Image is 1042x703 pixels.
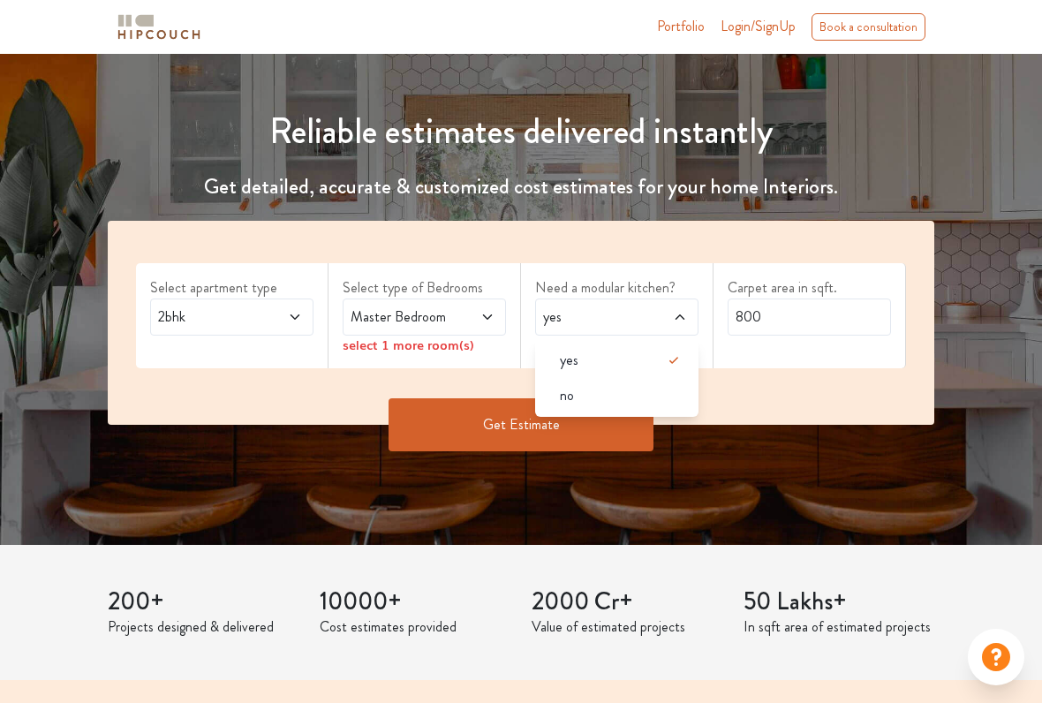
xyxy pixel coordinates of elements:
[343,336,506,354] div: select 1 more room(s)
[11,110,1031,153] h1: Reliable estimates delivered instantly
[155,306,265,328] span: 2bhk
[540,306,650,328] span: yes
[657,16,705,37] a: Portfolio
[560,385,574,406] span: no
[532,587,722,617] h3: 2000 Cr+
[812,13,925,41] div: Book a consultation
[721,16,796,36] span: Login/SignUp
[744,616,934,638] p: In sqft area of estimated projects
[108,616,298,638] p: Projects designed & delivered
[532,616,722,638] p: Value of estimated projects
[728,299,891,336] input: Enter area sqft
[347,306,457,328] span: Master Bedroom
[744,587,934,617] h3: 50 Lakhs+
[115,7,203,47] span: logo-horizontal.svg
[115,11,203,42] img: logo-horizontal.svg
[108,587,298,617] h3: 200+
[560,350,578,371] span: yes
[11,174,1031,200] h4: Get detailed, accurate & customized cost estimates for your home Interiors.
[150,277,313,299] label: Select apartment type
[343,277,506,299] label: Select type of Bedrooms
[728,277,891,299] label: Carpet area in sqft.
[535,277,698,299] label: Need a modular kitchen?
[320,616,510,638] p: Cost estimates provided
[389,398,653,451] button: Get Estimate
[320,587,510,617] h3: 10000+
